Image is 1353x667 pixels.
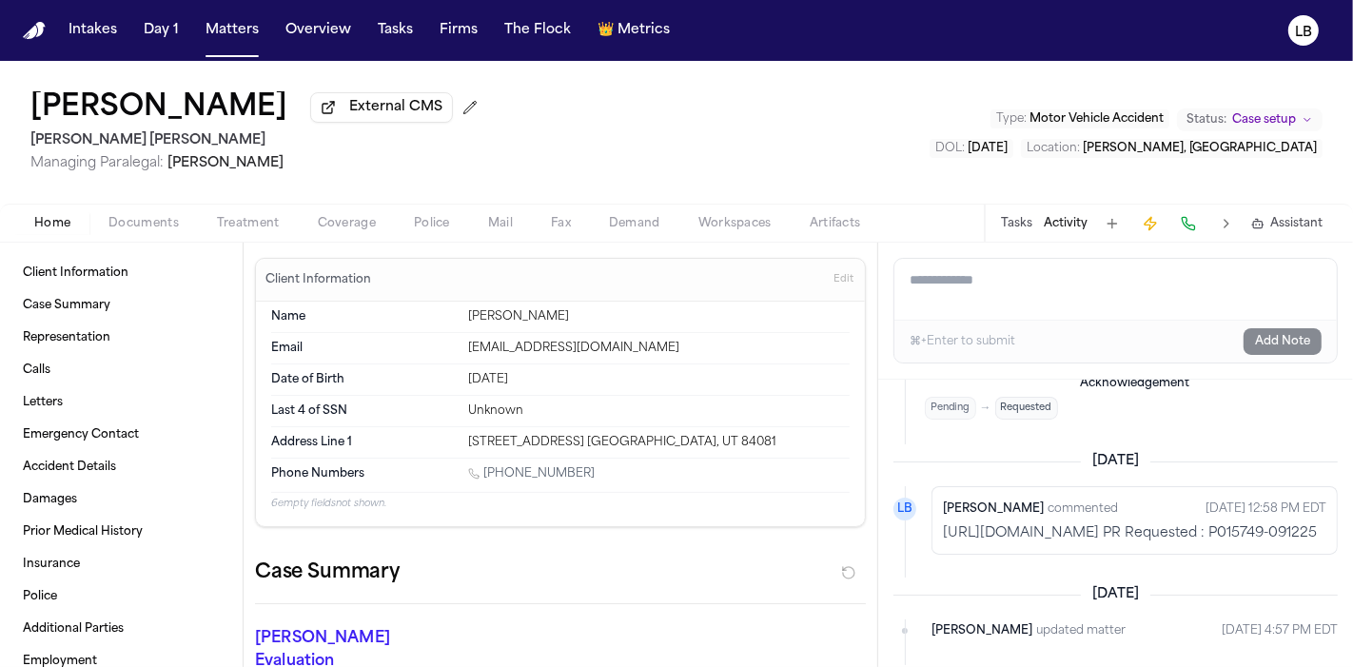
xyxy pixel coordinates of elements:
[1137,210,1164,237] button: Create Immediate Task
[609,216,660,231] span: Demand
[414,216,450,231] span: Police
[1206,498,1326,520] time: September 12, 2025 at 12:58 PM
[1251,216,1323,231] button: Assistant
[1044,216,1088,231] button: Activity
[893,498,916,520] div: LB
[925,397,976,420] span: Pending
[1222,621,1338,640] time: September 4, 2025 at 4:57 PM
[1081,452,1150,471] span: [DATE]
[1027,143,1080,154] span: Location :
[167,156,284,170] span: [PERSON_NAME]
[551,216,571,231] span: Fax
[995,397,1058,420] span: Requested
[1029,113,1164,125] span: Motor Vehicle Accident
[488,216,513,231] span: Mail
[943,524,1326,543] p: [URL][DOMAIN_NAME] PR Requested : P015749-091225
[910,334,1015,349] div: ⌘+Enter to submit
[34,216,70,231] span: Home
[931,621,1032,640] span: [PERSON_NAME]
[497,13,578,48] button: The Flock
[136,13,186,48] button: Day 1
[30,129,485,152] h2: [PERSON_NAME] [PERSON_NAME]
[271,341,457,356] dt: Email
[1175,210,1202,237] button: Make a Call
[1186,112,1226,128] span: Status:
[30,156,164,170] span: Managing Paralegal:
[23,22,46,40] img: Finch Logo
[278,13,359,48] button: Overview
[15,258,227,288] a: Client Information
[310,92,453,123] button: External CMS
[1083,143,1317,154] span: [PERSON_NAME], [GEOGRAPHIC_DATA]
[810,216,861,231] span: Artifacts
[15,323,227,353] a: Representation
[271,435,457,450] dt: Address Line 1
[1232,112,1296,128] span: Case setup
[271,403,457,419] dt: Last 4 of SSN
[15,355,227,385] a: Calls
[15,549,227,579] a: Insurance
[23,22,46,40] a: Home
[15,614,227,644] a: Additional Parties
[1177,108,1323,131] button: Change status from Case setup
[271,309,457,324] dt: Name
[432,13,485,48] button: Firms
[1244,328,1322,355] button: Add Note
[468,403,850,419] div: Unknown
[198,13,266,48] button: Matters
[15,290,227,321] a: Case Summary
[1270,216,1323,231] span: Assistant
[271,466,364,481] span: Phone Numbers
[996,113,1027,125] span: Type :
[108,216,179,231] span: Documents
[1048,500,1118,519] span: commented
[468,435,850,450] div: [STREET_ADDRESS] [GEOGRAPHIC_DATA], UT 84081
[318,216,376,231] span: Coverage
[930,139,1013,158] button: Edit DOL: 2025-08-05
[935,143,965,154] span: DOL :
[370,13,421,48] button: Tasks
[255,558,400,588] h2: Case Summary
[990,109,1169,128] button: Edit Type: Motor Vehicle Accident
[271,497,850,511] p: 6 empty fields not shown.
[15,581,227,612] a: Police
[968,143,1008,154] span: [DATE]
[61,13,125,48] button: Intakes
[943,500,1044,519] span: [PERSON_NAME]
[698,216,772,231] span: Workspaces
[468,341,850,356] div: [EMAIL_ADDRESS][DOMAIN_NAME]
[15,484,227,515] a: Damages
[1036,621,1126,640] span: updated matter
[1221,355,1338,420] time: September 23, 2025 at 3:53 PM
[833,273,853,286] span: Edit
[828,265,859,295] button: Edit
[590,13,677,48] button: crownMetrics
[1001,216,1032,231] button: Tasks
[30,91,287,126] button: Edit matter name
[271,372,457,387] dt: Date of Birth
[1099,210,1126,237] button: Add Task
[262,272,375,287] h3: Client Information
[15,420,227,450] a: Emergency Contact
[468,466,595,481] a: Call 1 (385) 301-1719
[468,372,850,387] div: [DATE]
[30,91,287,126] h1: [PERSON_NAME]
[1081,585,1150,604] span: [DATE]
[217,216,280,231] span: Treatment
[468,309,850,324] div: [PERSON_NAME]
[15,387,227,418] a: Letters
[349,98,442,117] span: External CMS
[1021,139,1323,158] button: Edit Location: Benjamin, UT
[980,401,991,416] span: →
[15,517,227,547] a: Prior Medical History
[15,452,227,482] a: Accident Details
